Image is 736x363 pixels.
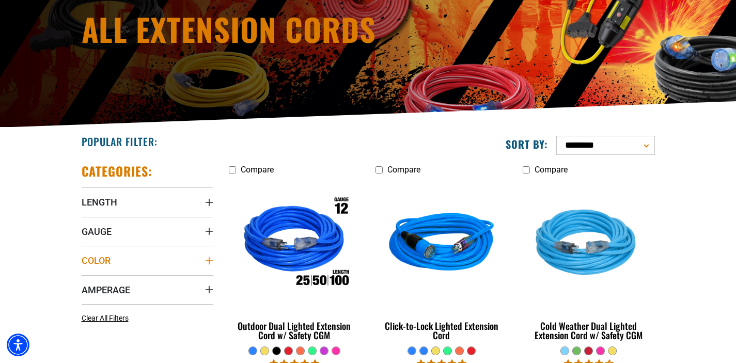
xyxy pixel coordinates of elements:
img: Light Blue [524,185,654,304]
div: Cold Weather Dual Lighted Extension Cord w/ Safety CGM [523,321,654,340]
summary: Color [82,246,213,275]
span: Compare [535,165,568,175]
a: Light Blue Cold Weather Dual Lighted Extension Cord w/ Safety CGM [523,180,654,346]
h2: Popular Filter: [82,135,158,148]
span: Amperage [82,284,130,296]
a: blue Click-to-Lock Lighted Extension Cord [375,180,507,346]
span: Gauge [82,226,112,238]
h1: All Extension Cords [82,13,459,44]
div: Accessibility Menu [7,334,29,356]
span: Compare [387,165,420,175]
span: Compare [241,165,274,175]
h2: Categories: [82,163,153,179]
span: Color [82,255,111,266]
span: Length [82,196,117,208]
div: Outdoor Dual Lighted Extension Cord w/ Safety CGM [229,321,361,340]
div: Click-to-Lock Lighted Extension Cord [375,321,507,340]
summary: Amperage [82,275,213,304]
img: blue [377,185,507,304]
a: Outdoor Dual Lighted Extension Cord w/ Safety CGM Outdoor Dual Lighted Extension Cord w/ Safety CGM [229,180,361,346]
summary: Gauge [82,217,213,246]
a: Clear All Filters [82,313,133,324]
img: Outdoor Dual Lighted Extension Cord w/ Safety CGM [229,185,359,304]
span: Clear All Filters [82,314,129,322]
summary: Length [82,187,213,216]
label: Sort by: [506,137,548,151]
